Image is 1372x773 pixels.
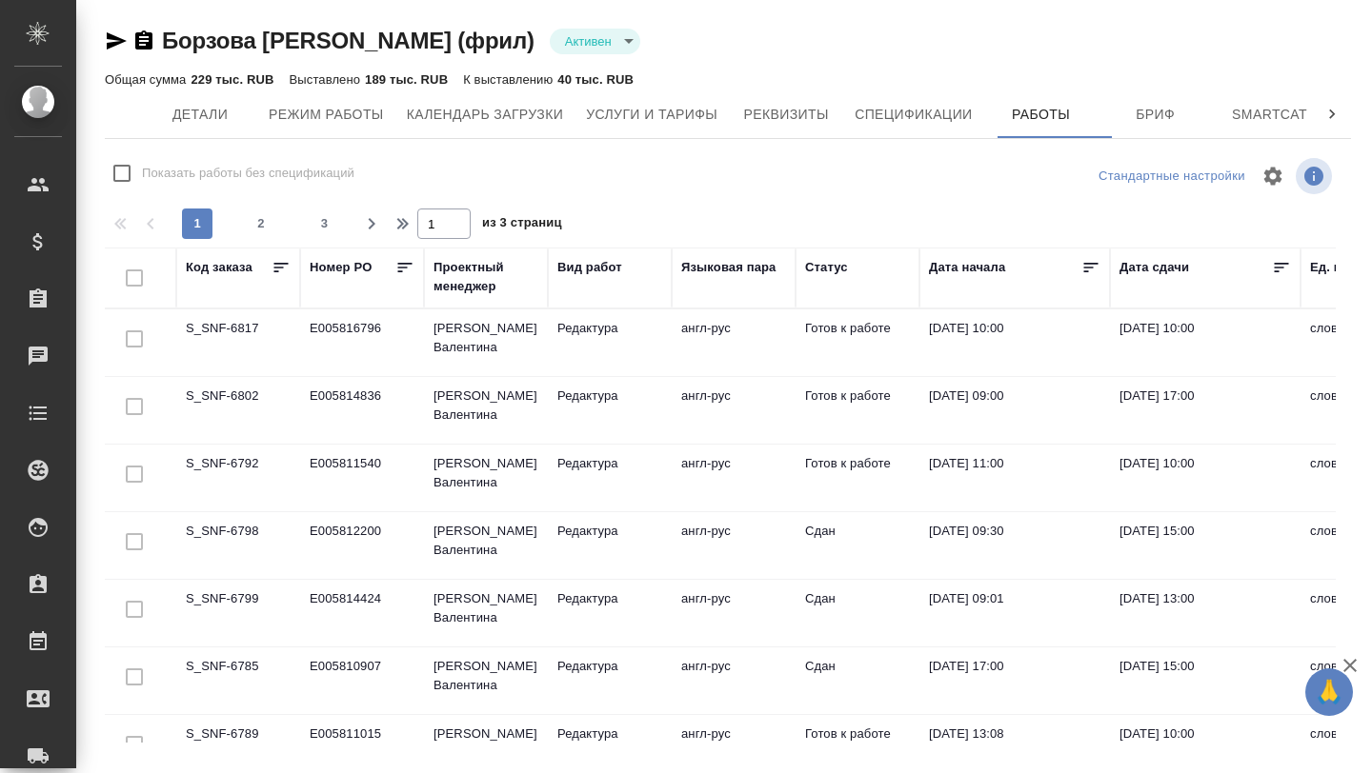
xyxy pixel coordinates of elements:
div: Активен [550,29,640,54]
p: Общая сумма [105,72,191,87]
td: Сдан [796,512,919,579]
td: [PERSON_NAME] Валентина [424,647,548,714]
p: Редактура [557,724,662,743]
p: К выставлению [463,72,557,87]
td: Сдан [796,580,919,646]
p: 40 тыс. RUB [557,72,634,87]
td: англ-рус [672,580,796,646]
td: E005814836 [300,377,424,444]
span: Спецификации [855,103,972,127]
td: [DATE] 17:00 [919,647,1110,714]
div: Номер PO [310,258,372,277]
span: Календарь загрузки [407,103,564,127]
span: Настроить таблицу [1250,153,1296,199]
td: [DATE] 09:01 [919,580,1110,646]
span: Услуги и тарифы [586,103,717,127]
td: S_SNF-6798 [176,512,300,579]
span: 2 [246,214,276,233]
p: Редактура [557,319,662,338]
button: 2 [246,208,276,239]
td: англ-рус [672,445,796,511]
td: [DATE] 10:00 [1110,445,1301,511]
div: split button [1094,162,1250,191]
div: Проектный менеджер [434,258,538,296]
div: Дата начала [929,258,1005,277]
td: [DATE] 09:30 [919,512,1110,579]
td: [DATE] 10:00 [1110,309,1301,376]
td: S_SNF-6799 [176,580,300,646]
td: англ-рус [672,309,796,376]
span: Реквизиты [740,103,832,127]
td: Готов к работе [796,309,919,376]
td: [DATE] 17:00 [1110,377,1301,444]
td: англ-рус [672,377,796,444]
span: Бриф [1110,103,1201,127]
button: Скопировать ссылку [132,30,155,52]
div: Языковая пара [681,258,777,277]
p: Редактура [557,522,662,541]
td: англ-рус [672,512,796,579]
td: [PERSON_NAME] Валентина [424,377,548,444]
div: Вид работ [557,258,622,277]
td: Готов к работе [796,445,919,511]
span: Посмотреть информацию [1296,158,1336,194]
span: Работы [996,103,1087,127]
p: Редактура [557,589,662,608]
button: Скопировать ссылку для ЯМессенджера [105,30,128,52]
td: S_SNF-6817 [176,309,300,376]
a: Борзова [PERSON_NAME] (фрил) [162,28,535,53]
div: Код заказа [186,258,252,277]
td: E005814424 [300,580,424,646]
p: 189 тыс. RUB [365,72,448,87]
td: англ-рус [672,647,796,714]
td: Готов к работе [796,377,919,444]
span: Режим работы [269,103,384,127]
span: Показать работы без спецификаций [142,164,354,183]
td: S_SNF-6802 [176,377,300,444]
td: [DATE] 11:00 [919,445,1110,511]
span: Детали [154,103,246,127]
span: 🙏 [1313,672,1345,712]
span: Smartcat [1224,103,1316,127]
td: S_SNF-6792 [176,445,300,511]
td: E005811540 [300,445,424,511]
p: Редактура [557,386,662,406]
p: Выставлено [290,72,366,87]
td: [PERSON_NAME] Валентина [424,580,548,646]
button: 3 [310,208,340,239]
td: [PERSON_NAME] Валентина [424,309,548,376]
p: Редактура [557,454,662,473]
td: [DATE] 10:00 [919,309,1110,376]
span: из 3 страниц [482,211,562,239]
td: E005812200 [300,512,424,579]
td: [DATE] 15:00 [1110,647,1301,714]
div: Ед. изм. [1310,258,1361,277]
td: E005810907 [300,647,424,714]
div: Дата сдачи [1120,258,1189,277]
td: E005816796 [300,309,424,376]
button: Активен [559,33,617,50]
div: Статус [805,258,848,277]
td: [PERSON_NAME] Валентина [424,512,548,579]
p: 229 тыс. RUB [191,72,273,87]
td: [DATE] 09:00 [919,377,1110,444]
td: [PERSON_NAME] Валентина [424,445,548,511]
td: Сдан [796,647,919,714]
td: [DATE] 15:00 [1110,512,1301,579]
td: S_SNF-6785 [176,647,300,714]
td: [DATE] 13:00 [1110,580,1301,646]
span: 3 [310,214,340,233]
p: Редактура [557,657,662,676]
button: 🙏 [1305,668,1353,716]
